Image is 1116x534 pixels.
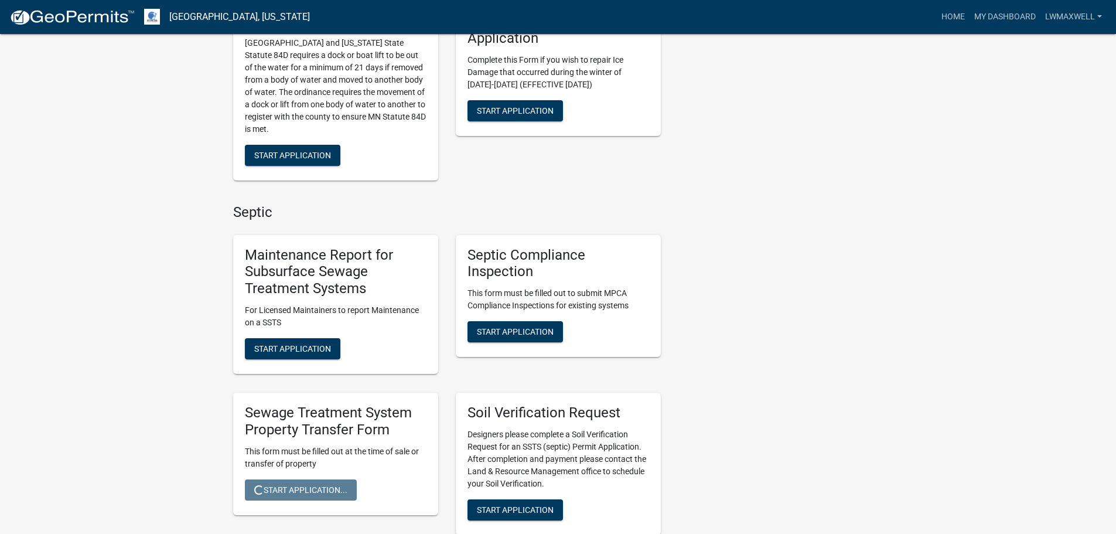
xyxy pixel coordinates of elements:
[245,247,426,297] h5: Maintenance Report for Subsurface Sewage Treatment Systems
[169,7,310,27] a: [GEOGRAPHIC_DATA], [US_STATE]
[245,479,357,501] button: Start Application...
[477,505,554,514] span: Start Application
[970,6,1040,28] a: My Dashboard
[467,499,563,521] button: Start Application
[233,204,661,221] h4: Septic
[245,37,426,135] p: [GEOGRAPHIC_DATA] and [US_STATE] State Statute 84D requires a dock or boat lift to be out of the ...
[245,145,340,166] button: Start Application
[245,338,340,359] button: Start Application
[254,485,347,494] span: Start Application...
[144,9,160,25] img: Otter Tail County, Minnesota
[467,54,649,91] p: Complete this Form if you wish to repair Ice Damage that occurred during the winter of [DATE]-[DA...
[467,321,563,342] button: Start Application
[254,150,331,159] span: Start Application
[467,428,649,490] p: Designers please complete a Soil Verification Request for an SSTS (septic) Permit Application. Af...
[254,344,331,353] span: Start Application
[467,247,649,281] h5: Septic Compliance Inspection
[477,106,554,115] span: Start Application
[245,304,426,329] p: For Licensed Maintainers to report Maintenance on a SSTS
[245,404,426,438] h5: Sewage Treatment System Property Transfer Form
[245,445,426,470] p: This form must be filled out at the time of sale or transfer of property
[477,327,554,336] span: Start Application
[1040,6,1107,28] a: LWMaxwell
[467,287,649,312] p: This form must be filled out to submit MPCA Compliance Inspections for existing systems
[467,404,649,421] h5: Soil Verification Request
[467,100,563,121] button: Start Application
[937,6,970,28] a: Home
